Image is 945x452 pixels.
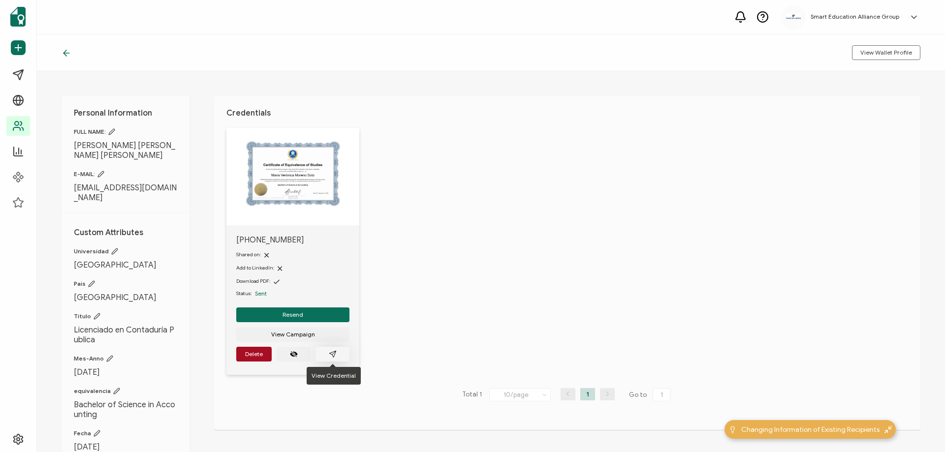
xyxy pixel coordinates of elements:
span: Delete [245,351,263,357]
span: Sent [255,290,267,297]
span: Mes-Anno [74,355,177,362]
span: View Wallet Profile [860,50,912,56]
ion-icon: paper plane outline [329,350,337,358]
span: E-MAIL: [74,170,177,178]
span: Fecha [74,429,177,437]
span: Total 1 [462,388,482,402]
li: 1 [580,388,595,400]
span: Status: [236,290,252,298]
h1: Personal Information [74,108,177,118]
img: sertifier-logomark-colored.svg [10,7,26,27]
span: Resend [283,312,303,318]
span: Download PDF: [236,278,270,284]
span: Titulo [74,312,177,320]
span: [PHONE_NUMBER] [236,235,349,245]
button: Resend [236,307,349,322]
span: Shared on: [236,251,261,258]
span: Pais [74,280,177,288]
span: equivalencia [74,387,177,395]
span: [PERSON_NAME] [PERSON_NAME] [PERSON_NAME] [74,141,177,160]
span: FULL NAME: [74,128,177,136]
span: [DATE] [74,367,177,377]
ion-icon: eye off [290,350,298,358]
h5: Smart Education Alliance Group [811,13,899,20]
span: Changing Information of Existing Recipients [741,424,880,435]
span: Bachelor of Science in Accounting [74,400,177,420]
span: Go to [629,388,672,402]
button: View Campaign [236,327,349,342]
span: [EMAIL_ADDRESS][DOMAIN_NAME] [74,183,177,203]
button: View Wallet Profile [852,45,920,60]
span: [GEOGRAPHIC_DATA] [74,293,177,302]
h1: Custom Attributes [74,228,177,238]
div: View Credential [307,367,361,385]
h1: Credentials [226,108,908,118]
span: Licenciado en Contaduría Publica [74,325,177,345]
span: [DATE] [74,442,177,452]
span: Add to LinkedIn: [236,265,274,271]
img: 111c7b32-d500-4ce1-86d1-718dc6ccd280.jpg [786,14,801,20]
iframe: Chat Widget [781,341,945,452]
span: [GEOGRAPHIC_DATA] [74,260,177,270]
span: View Campaign [271,331,315,337]
button: Delete [236,347,272,362]
span: Universidad [74,247,177,255]
input: Select [489,388,551,401]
